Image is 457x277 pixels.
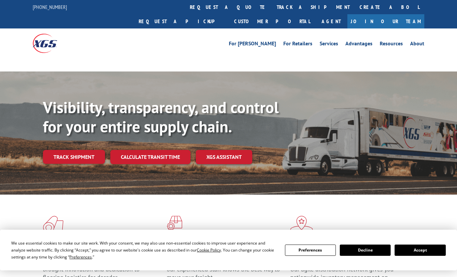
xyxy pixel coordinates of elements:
[33,4,67,10] a: [PHONE_NUMBER]
[315,14,347,28] a: Agent
[43,97,279,137] b: Visibility, transparency, and control for your entire supply chain.
[410,41,424,48] a: About
[196,150,252,164] a: XGS ASSISTANT
[69,254,92,260] span: Preferences
[283,41,312,48] a: For Retailers
[43,216,63,233] img: xgs-icon-total-supply-chain-intelligence-red
[395,245,445,256] button: Accept
[345,41,372,48] a: Advantages
[290,216,313,233] img: xgs-icon-flagship-distribution-model-red
[43,150,105,164] a: Track shipment
[340,245,391,256] button: Decline
[380,41,403,48] a: Resources
[347,14,424,28] a: Join Our Team
[11,240,277,260] div: We use essential cookies to make our site work. With your consent, we may also use non-essential ...
[167,216,182,233] img: xgs-icon-focused-on-flooring-red
[229,14,315,28] a: Customer Portal
[320,41,338,48] a: Services
[197,247,221,253] span: Cookie Policy
[110,150,191,164] a: Calculate transit time
[285,245,336,256] button: Preferences
[134,14,229,28] a: Request a pickup
[229,41,276,48] a: For [PERSON_NAME]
